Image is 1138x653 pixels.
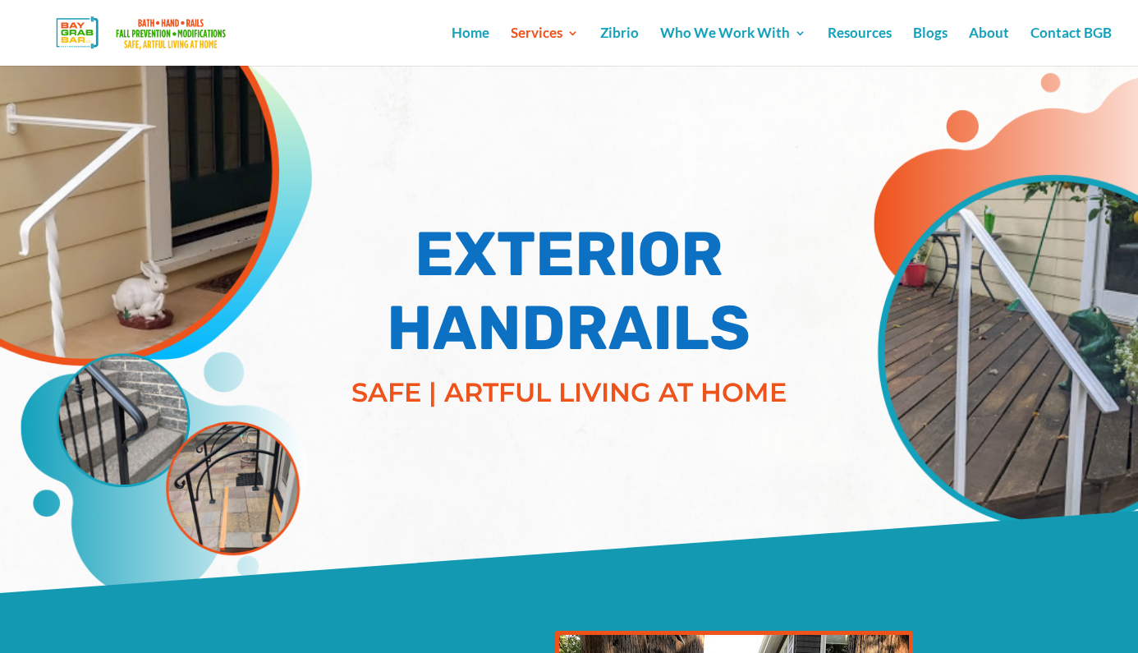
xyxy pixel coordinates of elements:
[28,11,259,54] img: Bay Grab Bar
[600,27,639,66] a: Zibrio
[1030,27,1112,66] a: Contact BGB
[511,27,579,66] a: Services
[660,27,806,66] a: Who We Work With
[828,27,892,66] a: Resources
[969,27,1009,66] a: About
[323,218,815,374] h1: EXTERIOR HANDRAILS
[323,373,815,412] p: SAFE | ARTFUL LIVING AT HOME
[913,27,948,66] a: Blogs
[452,27,489,66] a: Home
